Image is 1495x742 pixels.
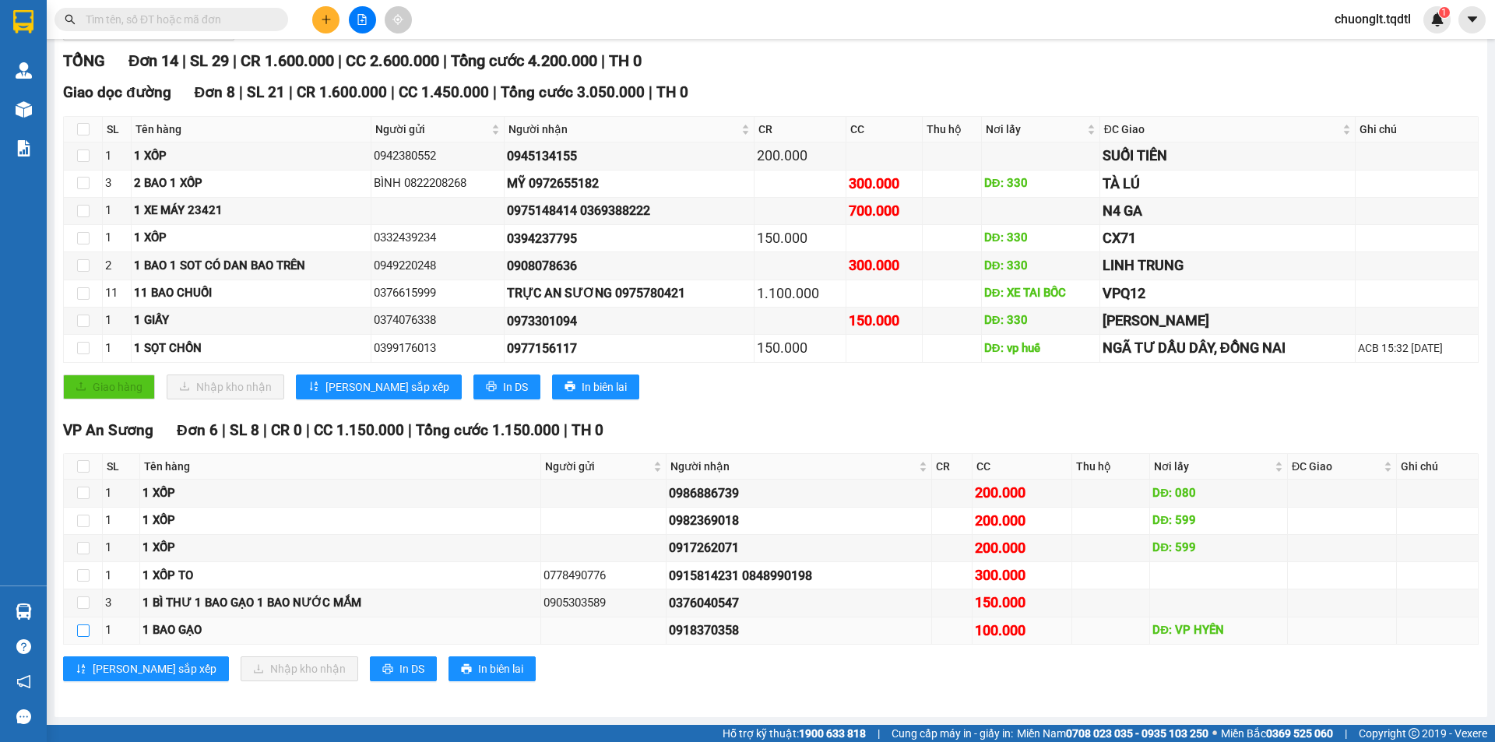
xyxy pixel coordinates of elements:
span: | [493,83,497,101]
div: 0942380552 [374,147,501,166]
span: printer [486,381,497,393]
span: CR 1.600.000 [241,51,334,70]
span: 1 [1441,7,1447,18]
div: 1 XỐP [134,229,368,248]
span: | [1345,725,1347,742]
span: [PERSON_NAME] sắp xếp [325,378,449,396]
div: 0905303589 [543,594,663,613]
span: file-add [357,14,368,25]
span: Tổng cước 4.200.000 [451,51,597,70]
span: | [391,83,395,101]
div: 0986886739 [669,484,929,503]
span: CR 1.600.000 [297,83,387,101]
span: Đơn 6 [177,421,218,439]
div: 1 [105,147,128,166]
div: SUỐI TIÊN [1103,145,1353,167]
div: 100.000 [975,620,1070,642]
img: warehouse-icon [16,62,32,79]
span: Người nhận [670,458,916,475]
div: 1 XỐP [134,147,368,166]
div: 0975148414 0369388222 [507,201,751,220]
span: In biên lai [582,378,627,396]
div: 1 [105,621,137,640]
div: DĐ: 080 [1152,484,1285,503]
th: SL [103,117,132,142]
div: 1 [105,539,137,557]
img: warehouse-icon [16,101,32,118]
span: chuonglt.tqdtl [1322,9,1423,29]
span: aim [392,14,403,25]
span: SL 29 [190,51,229,70]
button: file-add [349,6,376,33]
th: Thu hộ [1072,454,1150,480]
th: CR [755,117,846,142]
span: Nơi lấy [986,121,1084,138]
th: Tên hàng [132,117,371,142]
div: DĐ: 330 [984,229,1097,248]
span: Đơn 14 [128,51,178,70]
div: 1 XE MÁY 23421 [134,202,368,220]
span: CC 1.450.000 [399,83,489,101]
span: notification [16,674,31,689]
div: ACB 15:32 [DATE] [1358,339,1476,357]
span: In DS [399,660,424,677]
div: 0778490776 [543,567,663,586]
span: copyright [1409,728,1419,739]
span: CC 2.600.000 [346,51,439,70]
th: CC [973,454,1073,480]
sup: 1 [1439,7,1450,18]
div: 0394237795 [507,229,751,248]
span: | [443,51,447,70]
input: Tìm tên, số ĐT hoặc mã đơn [86,11,269,28]
div: TÀ LÚ [1103,173,1353,195]
div: 0917262071 [669,538,929,557]
span: | [601,51,605,70]
div: 1 SỌT CHỒN [134,339,368,358]
div: DĐ: vp huế [984,339,1097,358]
span: | [289,83,293,101]
div: 1 [105,512,137,530]
div: 0376615999 [374,284,501,303]
span: | [263,421,267,439]
div: 150.000 [975,592,1070,614]
th: Tên hàng [140,454,541,480]
button: aim [385,6,412,33]
div: DĐ: 330 [984,174,1097,193]
span: sort-ascending [76,663,86,676]
span: SL 21 [247,83,285,101]
button: downloadNhập kho nhận [167,375,284,399]
img: icon-new-feature [1430,12,1444,26]
div: 1.100.000 [757,283,843,304]
div: 0376040547 [669,593,929,613]
span: printer [382,663,393,676]
div: 0945134155 [507,146,751,166]
div: 1 BAO GẠO [142,621,538,640]
div: 1 BAO 1 SOT CÓ DAN BAO TRÊN [134,257,368,276]
li: VP VP 330 [PERSON_NAME] [8,84,107,118]
div: 150.000 [757,227,843,249]
span: | [649,83,653,101]
div: 1 XỐP TO [142,567,538,586]
span: | [564,421,568,439]
span: Người nhận [508,121,738,138]
button: printerIn biên lai [448,656,536,681]
div: 2 [105,257,128,276]
span: Cung cấp máy in - giấy in: [892,725,1013,742]
li: Tân Quang Dũng Thành Liên [8,8,226,66]
span: Người gửi [545,458,650,475]
span: | [338,51,342,70]
span: | [233,51,237,70]
span: VP An Sương [63,421,153,439]
button: sort-ascending[PERSON_NAME] sắp xếp [63,656,229,681]
span: SL 8 [230,421,259,439]
div: MỸ 0972655182 [507,174,751,193]
span: | [306,421,310,439]
div: LINH TRUNG [1103,255,1353,276]
div: 200.000 [757,145,843,167]
span: caret-down [1465,12,1479,26]
div: 200.000 [975,537,1070,559]
th: Ghi chú [1356,117,1479,142]
div: 0332439234 [374,229,501,248]
span: Tổng cước 3.050.000 [501,83,645,101]
span: plus [321,14,332,25]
